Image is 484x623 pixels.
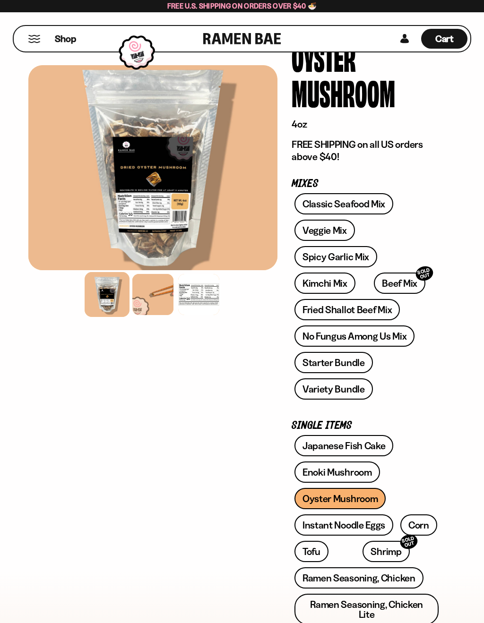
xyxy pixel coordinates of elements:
p: FREE SHIPPING on all US orders above $40! [292,138,441,163]
div: SOLD OUT [414,265,435,283]
a: Veggie Mix [294,220,355,241]
p: Single Items [292,421,441,430]
a: Fried Shallot Beef Mix [294,299,400,320]
a: Spicy Garlic Mix [294,246,377,267]
a: Instant Noodle Eggs [294,514,393,536]
a: Shop [55,29,76,49]
a: Beef MixSOLD OUT [374,273,425,294]
a: Japanese Fish Cake [294,435,394,456]
a: ShrimpSOLD OUT [363,541,409,562]
span: Free U.S. Shipping on Orders over $40 🍜 [167,1,317,10]
div: Mushroom [292,75,395,110]
a: Ramen Seasoning, Chicken [294,567,423,589]
span: Shop [55,33,76,45]
a: Variety Bundle [294,378,373,400]
a: Kimchi Mix [294,273,355,294]
div: SOLD OUT [398,533,419,551]
p: 4oz [292,118,441,130]
span: Cart [435,33,454,44]
p: Mixes [292,179,441,188]
a: Tofu [294,541,328,562]
a: Corn [400,514,437,536]
a: Starter Bundle [294,352,373,373]
button: Mobile Menu Trigger [28,35,41,43]
a: No Fungus Among Us Mix [294,325,415,347]
a: Cart [421,26,467,51]
a: Enoki Mushroom [294,461,380,483]
a: Classic Seafood Mix [294,193,393,214]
